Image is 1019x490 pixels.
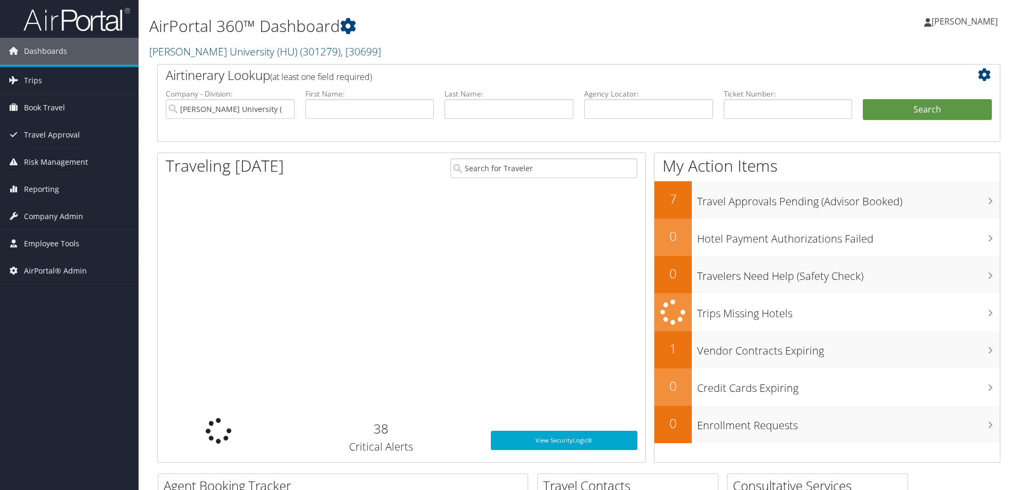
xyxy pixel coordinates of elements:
label: Ticket Number: [724,89,853,99]
span: (at least one field required) [270,71,372,83]
h2: Airtinerary Lookup [166,66,921,84]
h2: 0 [654,377,692,395]
span: Book Travel [24,94,65,121]
a: 0Hotel Payment Authorizations Failed [654,219,1000,256]
span: ( 301279 ) [300,44,341,59]
span: [PERSON_NAME] [932,15,998,27]
h3: Vendor Contracts Expiring [697,338,1000,358]
h3: Hotel Payment Authorizations Failed [697,226,1000,246]
a: 1Vendor Contracts Expiring [654,331,1000,368]
input: Search for Traveler [450,158,637,178]
h3: Credit Cards Expiring [697,375,1000,396]
h2: 0 [654,264,692,283]
h2: 7 [654,190,692,208]
span: Risk Management [24,149,88,175]
span: Dashboards [24,38,67,65]
img: airportal-logo.png [23,7,130,32]
h2: 0 [654,414,692,432]
h3: Critical Alerts [288,439,475,454]
h2: 1 [654,340,692,358]
a: [PERSON_NAME] University (HU) [149,44,381,59]
span: Reporting [24,176,59,203]
h3: Trips Missing Hotels [697,301,1000,321]
h3: Enrollment Requests [697,413,1000,433]
span: Trips [24,67,42,94]
span: Employee Tools [24,230,79,257]
a: [PERSON_NAME] [924,5,1008,37]
h1: My Action Items [654,155,1000,177]
h3: Travel Approvals Pending (Advisor Booked) [697,189,1000,209]
a: 0Enrollment Requests [654,406,1000,443]
span: Travel Approval [24,122,80,148]
h1: AirPortal 360™ Dashboard [149,15,722,37]
label: Company - Division: [166,89,295,99]
a: Trips Missing Hotels [654,293,1000,331]
span: , [ 30699 ] [341,44,381,59]
span: Company Admin [24,203,83,230]
a: 7Travel Approvals Pending (Advisor Booked) [654,181,1000,219]
h3: Travelers Need Help (Safety Check) [697,263,1000,284]
a: View SecurityLogic® [491,431,637,450]
label: First Name: [305,89,434,99]
a: 0Credit Cards Expiring [654,368,1000,406]
button: Search [863,99,992,121]
h2: 38 [288,420,475,438]
span: AirPortal® Admin [24,258,87,284]
label: Agency Locator: [584,89,713,99]
h1: Traveling [DATE] [166,155,284,177]
a: 0Travelers Need Help (Safety Check) [654,256,1000,293]
h2: 0 [654,227,692,245]
label: Last Name: [444,89,573,99]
